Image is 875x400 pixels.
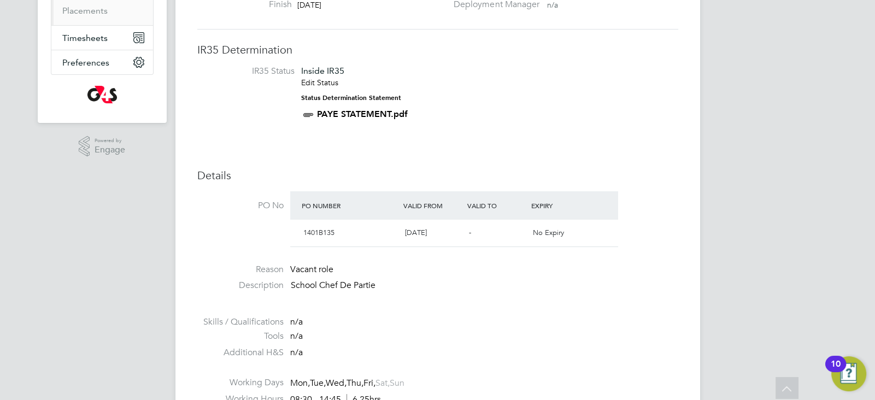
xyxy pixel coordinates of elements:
a: PAYE STATEMENT.pdf [317,109,408,119]
p: School Chef De Partie [291,280,678,291]
a: Edit Status [301,78,338,87]
span: Engage [95,145,125,155]
label: Working Days [197,377,284,389]
a: Go to home page [51,86,154,103]
span: No Expiry [533,228,564,237]
span: Inside IR35 [301,66,344,76]
span: n/a [290,331,303,342]
div: Valid From [401,196,465,215]
span: Mon, [290,378,310,389]
span: Tue, [310,378,326,389]
h3: IR35 Determination [197,43,678,57]
label: PO No [197,200,284,211]
label: Tools [197,331,284,342]
label: Description [197,280,284,291]
button: Open Resource Center, 10 new notifications [831,356,866,391]
span: Powered by [95,136,125,145]
span: Timesheets [62,33,108,43]
span: n/a [290,316,303,327]
a: Powered byEngage [79,136,125,157]
label: IR35 Status [208,66,295,77]
span: 1401B135 [303,228,334,237]
strong: Status Determination Statement [301,94,401,102]
span: n/a [290,347,303,358]
span: [DATE] [405,228,427,237]
div: PO Number [299,196,401,215]
span: Preferences [62,57,109,68]
div: Expiry [528,196,592,215]
span: Vacant role [290,264,333,275]
a: Placements [62,5,108,16]
span: - [469,228,471,237]
div: 10 [831,364,841,378]
h3: Details [197,168,678,183]
span: Sun [390,378,404,389]
button: Timesheets [51,26,153,50]
div: Valid To [465,196,528,215]
label: Skills / Qualifications [197,316,284,328]
span: Fri, [363,378,375,389]
span: Thu, [347,378,363,389]
span: Sat, [375,378,390,389]
label: Reason [197,264,284,275]
img: g4s-logo-retina.png [87,86,117,103]
button: Preferences [51,50,153,74]
span: Wed, [326,378,347,389]
label: Additional H&S [197,347,284,358]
